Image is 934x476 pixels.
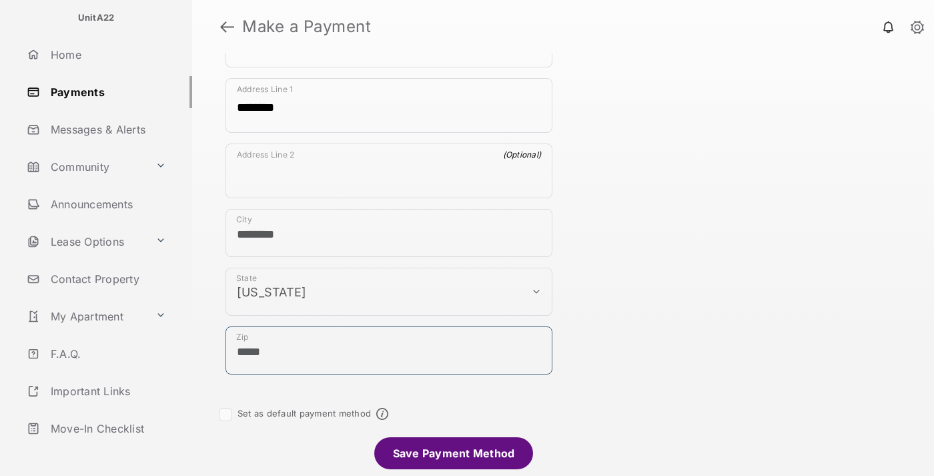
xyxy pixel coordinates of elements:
li: Save Payment Method [374,437,534,469]
a: Messages & Alerts [21,113,192,146]
a: My Apartment [21,300,150,332]
a: Announcements [21,188,192,220]
a: Payments [21,76,192,108]
div: payment_method_screening[postal_addresses][postalCode] [225,326,552,375]
span: Default payment method info [376,408,388,420]
a: Important Links [21,375,171,407]
a: F.A.Q. [21,338,192,370]
div: payment_method_screening[postal_addresses][addressLine1] [225,78,552,133]
div: payment_method_screening[postal_addresses][administrativeArea] [225,268,552,316]
div: payment_method_screening[postal_addresses][locality] [225,209,552,257]
a: Community [21,151,150,183]
a: Lease Options [21,226,150,258]
label: Set as default payment method [238,408,371,419]
a: Contact Property [21,263,192,295]
div: payment_method_screening[postal_addresses][addressLine2] [225,144,552,198]
strong: Make a Payment [242,19,371,35]
p: UnitA22 [78,11,115,25]
a: Home [21,39,192,71]
a: Move-In Checklist [21,413,192,445]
